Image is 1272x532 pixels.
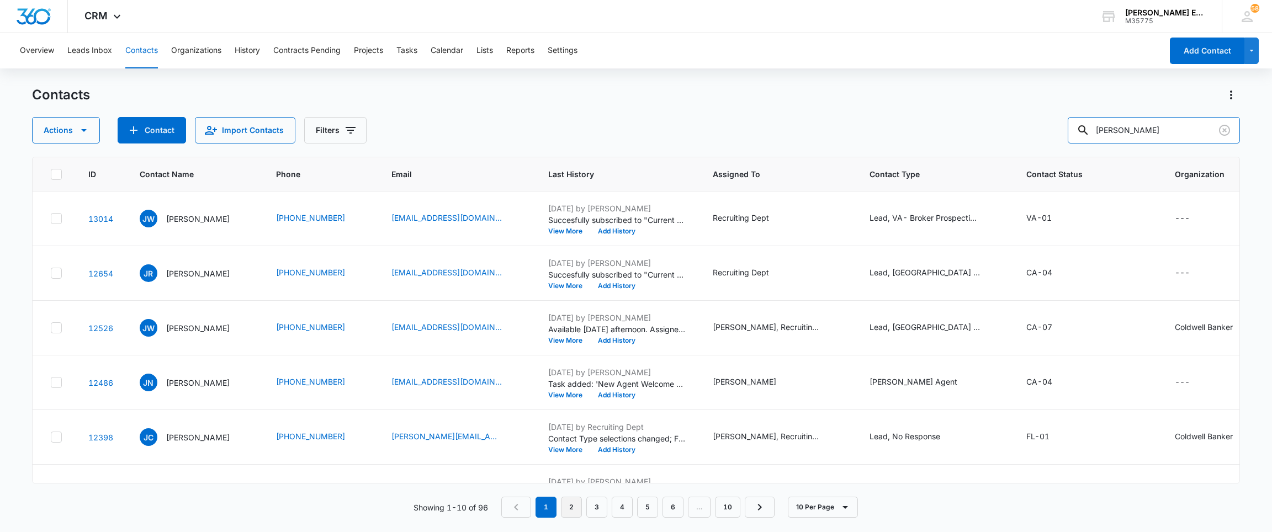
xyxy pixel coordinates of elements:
a: [PHONE_NUMBER] [276,267,345,278]
div: CA-04 [1026,267,1052,278]
p: [PERSON_NAME] [166,268,230,279]
div: [PERSON_NAME] Agent [870,376,957,387]
p: [PERSON_NAME] [166,432,230,443]
a: [EMAIL_ADDRESS][DOMAIN_NAME] [391,267,502,278]
button: Tasks [396,33,417,68]
span: Assigned To [713,168,827,180]
div: Email - jennifernegrea@gmail.com - Select to Edit Field [391,376,522,389]
span: 58 [1250,4,1259,13]
button: View More [548,283,590,289]
button: View More [548,337,590,344]
a: Navigate to contact details page for Jennifer Ramos [88,269,113,278]
div: Email - realtorjennwise@gmail.com - Select to Edit Field [391,321,522,334]
span: Organization [1175,168,1237,180]
button: 10 Per Page [788,497,858,518]
span: Phone [276,168,349,180]
div: Contact Type - Lead, VA- Broker Prospecting Joe Quinn - Select to Edit Field [870,212,1000,225]
div: Organization - Coldwell Banker - Select to Edit Field [1175,321,1253,334]
div: account name [1125,8,1206,17]
button: Overview [20,33,54,68]
a: [EMAIL_ADDRESS][DOMAIN_NAME] [391,212,502,224]
span: Contact Name [140,168,234,180]
p: Succesfully subscribed to "Current Leads List (SoCal)". [548,269,686,280]
button: Leads Inbox [67,33,112,68]
div: Lead, VA- Broker Prospecting [PERSON_NAME] [870,212,980,224]
div: Contact Status - CA-07 - Select to Edit Field [1026,321,1072,334]
div: Organization - - Select to Edit Field [1175,212,1210,225]
a: Navigate to contact details page for Jennifer Negrea [88,378,113,387]
div: --- [1175,376,1190,389]
div: Phone - 9417693054 - Select to Edit Field [276,430,365,444]
div: Contact Name - Jennifer Wise - Select to Edit Field [140,319,250,337]
div: Contact Name - Jennifer Negrea - Select to Edit Field [140,374,250,391]
div: Recruiting Dept [713,212,769,224]
span: Email [391,168,506,180]
div: Contact Type - Allison James Agent - Select to Edit Field [870,376,977,389]
em: 1 [536,497,556,518]
input: Search Contacts [1068,117,1240,143]
a: Navigate to contact details page for Jennifer Wright [88,214,113,224]
div: Organization - - Select to Edit Field [1175,376,1210,389]
span: CRM [84,10,108,22]
div: Contact Status - FL-01 - Select to Edit Field [1026,430,1069,444]
span: Last History [548,168,670,180]
a: Page 3 [586,497,607,518]
div: Assigned To - Jon Marshman, Recruiting Dept - Select to Edit Field [713,430,843,444]
div: Contact Name - Jennifer Ramos - Select to Edit Field [140,264,250,282]
div: --- [1175,267,1190,280]
h1: Contacts [32,87,90,103]
button: Add History [590,392,643,398]
span: JC [140,428,157,446]
div: Coldwell Banker [1175,321,1233,333]
div: VA-01 [1026,212,1052,224]
p: Showing 1-10 of 96 [414,502,488,513]
span: JW [140,210,157,227]
a: Page 2 [561,497,582,518]
div: account id [1125,17,1206,25]
button: Settings [548,33,577,68]
button: Clear [1216,121,1233,139]
span: Contact Type [870,168,984,180]
div: CA-04 [1026,376,1052,387]
div: Recruiting Dept [713,267,769,278]
div: [PERSON_NAME], Recruiting Dept [713,321,823,333]
div: Assigned To - Recruiting Dept - Select to Edit Field [713,267,789,280]
p: [DATE] by [PERSON_NAME] [548,366,686,378]
div: Email - jenniferramosre@gmail.com - Select to Edit Field [391,267,522,280]
span: JN [140,374,157,391]
div: FL-01 [1026,430,1050,442]
p: [PERSON_NAME] [166,377,230,389]
div: Coldwell Banker [1175,430,1233,442]
button: Add Contact [1170,38,1244,64]
div: Contact Type - Lead, Northern CA Broker Prospecting - Jeff Green - Select to Edit Field [870,321,1000,334]
a: [EMAIL_ADDRESS][DOMAIN_NAME] [391,376,502,387]
div: Email - brokerjwright@gmail.com - Select to Edit Field [391,212,522,225]
a: Page 10 [715,497,740,518]
a: [PHONE_NUMBER] [276,376,345,387]
div: Contact Status - VA-01 - Select to Edit Field [1026,212,1072,225]
a: Navigate to contact details page for Jennifer Cassidy [88,433,113,442]
button: Contracts Pending [273,33,341,68]
button: Filters [304,117,367,143]
p: [PERSON_NAME] [166,213,230,225]
button: Lists [476,33,493,68]
p: [PERSON_NAME] [166,322,230,334]
div: Organization - - Select to Edit Field [1175,267,1210,280]
span: JR [140,264,157,282]
button: View More [548,392,590,398]
div: Phone - 8082257468 - Select to Edit Field [276,267,365,280]
div: Phone - 2095706953 - Select to Edit Field [276,321,365,334]
button: Actions [32,117,100,143]
div: Contact Status - CA-04 - Select to Edit Field [1026,376,1072,389]
button: Projects [354,33,383,68]
span: JW [140,319,157,337]
p: [DATE] by [PERSON_NAME] [548,203,686,214]
div: Lead, No Response [870,430,940,442]
span: Contact Status [1026,168,1132,180]
a: Page 4 [612,497,633,518]
div: Phone - 7575445445 - Select to Edit Field [276,212,365,225]
div: Contact Status - CA-04 - Select to Edit Field [1026,267,1072,280]
div: Lead, [GEOGRAPHIC_DATA] Broker Prospecting - [PERSON_NAME] [870,267,980,278]
button: Add History [590,446,643,453]
a: Page 5 [637,497,658,518]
